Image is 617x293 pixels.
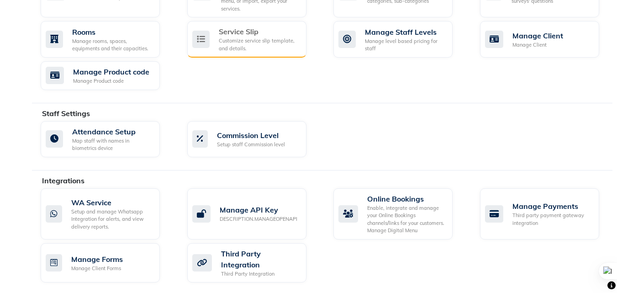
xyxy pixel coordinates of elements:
a: RoomsManage rooms, spaces, equipments and their capacities. [41,21,174,58]
div: Online Bookings [367,193,445,204]
a: Commission LevelSetup staff Commission level [187,121,320,157]
div: Map staff with names in biometrics device [72,137,153,152]
div: Manage Client Forms [71,265,123,272]
div: Manage Product code [73,77,149,85]
div: Third Party Integration [221,270,299,278]
div: DESCRIPTION.MANAGEOPENAPI [220,215,297,223]
div: Rooms [72,27,153,37]
div: Manage Payments [512,201,592,212]
div: Manage API Key [220,204,297,215]
a: Third Party IntegrationThird Party Integration [187,243,320,283]
a: WA ServiceSetup and manage Whatsapp Integration for alerts, and view delivery reports. [41,188,174,240]
a: Manage API KeyDESCRIPTION.MANAGEOPENAPI [187,188,320,240]
div: Enable, integrate and manage your Online Bookings channels/links for your customers. Manage Digit... [367,204,445,234]
a: Manage ClientManage Client [480,21,613,58]
div: Manage rooms, spaces, equipments and their capacities. [72,37,153,53]
div: Third Party Integration [221,248,299,270]
div: Manage Client [512,41,563,49]
div: Service Slip [219,26,299,37]
a: Online BookingsEnable, integrate and manage your Online Bookings channels/links for your customer... [333,188,466,240]
div: WA Service [71,197,153,208]
a: Attendance SetupMap staff with names in biometrics device [41,121,174,157]
a: Manage Staff LevelsManage level based pricing for staff [333,21,466,58]
div: Setup and manage Whatsapp Integration for alerts, and view delivery reports. [71,208,153,231]
a: Service SlipCustomize service slip template, and details. [187,21,320,58]
div: Manage level based pricing for staff [365,37,445,53]
div: Customize service slip template, and details. [219,37,299,52]
div: Third party payment gateway integration [512,212,592,227]
a: Manage PaymentsThird party payment gateway integration [480,188,613,240]
div: Setup staff Commission level [217,141,285,149]
div: Manage Client [512,30,563,41]
a: Manage FormsManage Client Forms [41,243,174,283]
div: Commission Level [217,130,285,141]
div: Manage Product code [73,66,149,77]
div: Manage Forms [71,254,123,265]
div: Manage Staff Levels [365,27,445,37]
div: Attendance Setup [72,126,153,137]
a: Manage Product codeManage Product code [41,61,174,90]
